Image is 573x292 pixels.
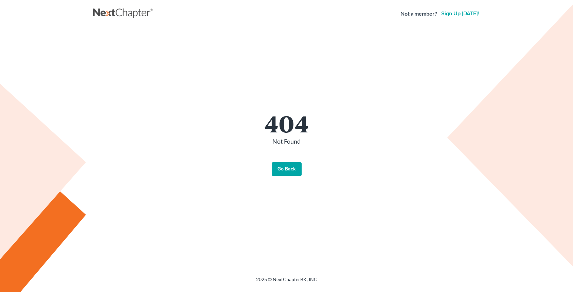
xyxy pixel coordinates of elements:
[440,11,480,16] a: Sign up [DATE]!
[100,137,473,146] p: Not Found
[400,10,437,18] strong: Not a member?
[100,111,473,134] h1: 404
[272,162,302,176] a: Go Back
[93,276,480,288] div: 2025 © NextChapterBK, INC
